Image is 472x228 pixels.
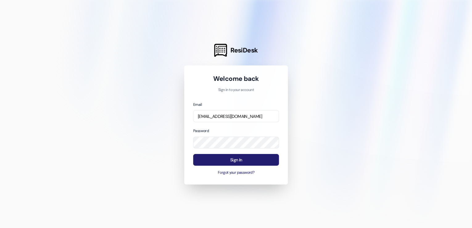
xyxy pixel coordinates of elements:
[193,170,279,176] button: Forgot your password?
[193,154,279,166] button: Sign In
[214,44,227,57] img: ResiDesk Logo
[193,87,279,93] p: Sign in to your account
[230,46,258,55] span: ResiDesk
[193,128,209,133] label: Password
[193,110,279,122] input: name@example.com
[193,74,279,83] h1: Welcome back
[193,102,202,107] label: Email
